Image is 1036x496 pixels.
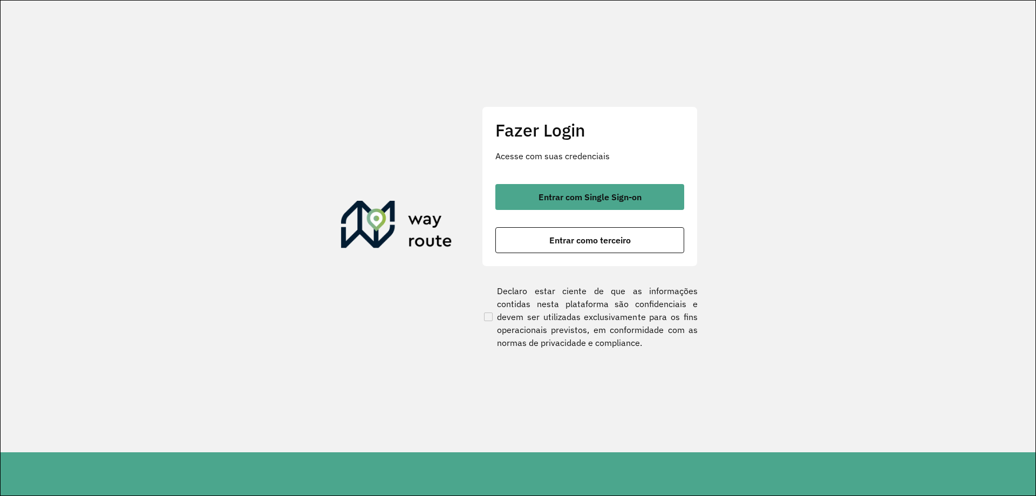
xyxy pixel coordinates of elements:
img: Roteirizador AmbevTech [341,201,452,253]
p: Acesse com suas credenciais [495,150,684,162]
span: Entrar com Single Sign-on [539,193,642,201]
label: Declaro estar ciente de que as informações contidas nesta plataforma são confidenciais e devem se... [482,284,698,349]
button: button [495,227,684,253]
button: button [495,184,684,210]
h2: Fazer Login [495,120,684,140]
span: Entrar como terceiro [549,236,631,244]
